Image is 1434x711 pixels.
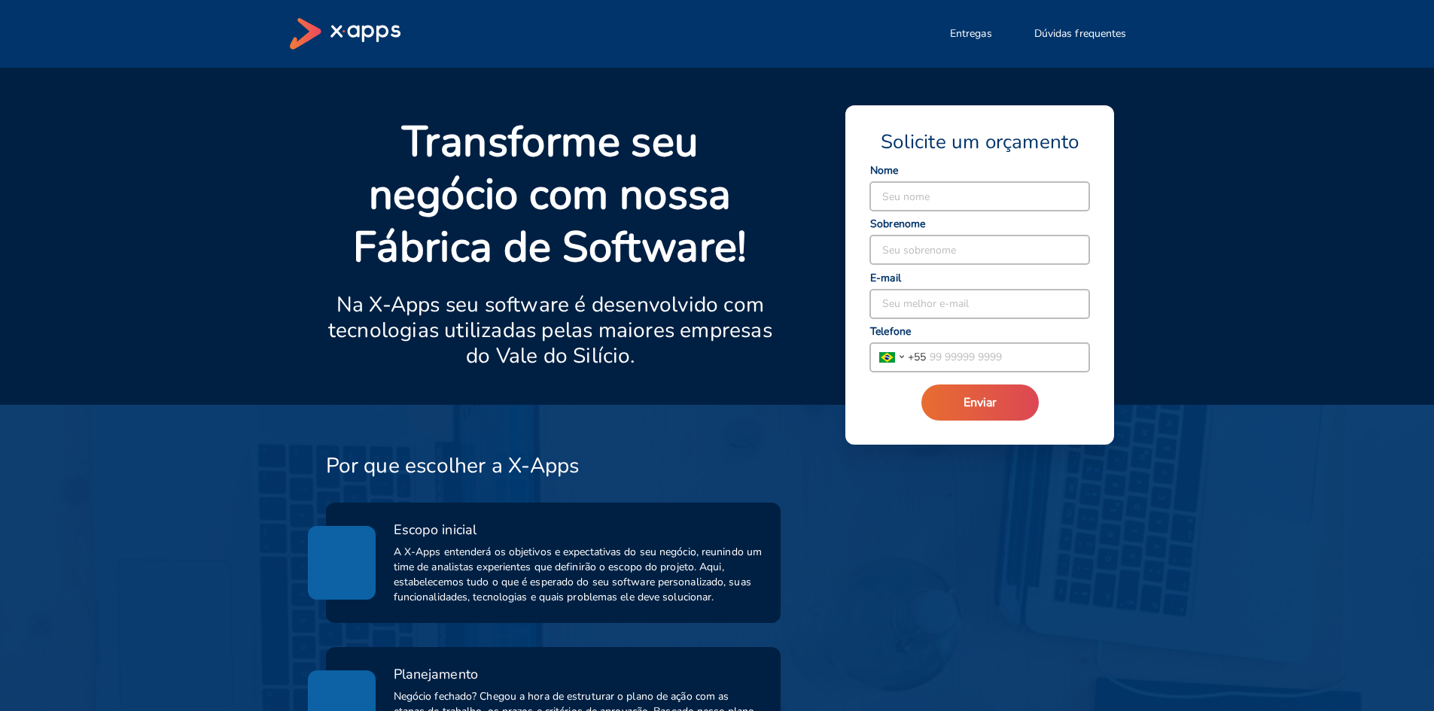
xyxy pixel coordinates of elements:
[964,394,997,411] span: Enviar
[881,129,1079,155] span: Solicite um orçamento
[870,290,1089,318] input: Seu melhor e-mail
[394,665,478,683] span: Planejamento
[326,116,775,274] p: Transforme seu negócio com nossa Fábrica de Software!
[921,384,1039,421] button: Enviar
[1016,19,1145,49] button: Dúvidas frequentes
[870,182,1089,211] input: Seu nome
[1034,26,1127,41] span: Dúvidas frequentes
[870,235,1089,264] input: Seu sobrenome
[394,545,763,605] span: A X-Apps entenderá os objetivos e expectativas do seu negócio, reunindo um time de analistas expe...
[908,349,926,365] span: + 55
[950,26,992,41] span: Entregas
[394,521,476,539] span: Escopo inicial
[926,343,1089,372] input: 99 99999 9999
[326,453,580,479] h3: Por que escolher a X-Apps
[932,19,1010,49] button: Entregas
[326,292,775,369] p: Na X-Apps seu software é desenvolvido com tecnologias utilizadas pelas maiores empresas do Vale d...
